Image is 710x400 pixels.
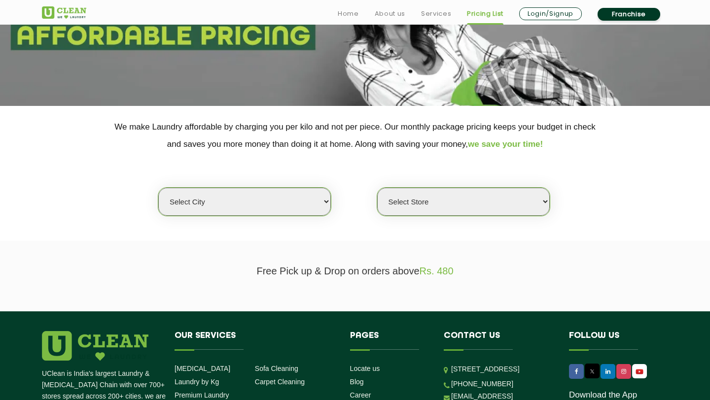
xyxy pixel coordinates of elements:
a: Premium Laundry [175,391,229,399]
a: Login/Signup [519,7,582,20]
img: UClean Laundry and Dry Cleaning [633,367,646,377]
a: Home [338,8,359,20]
h4: Pages [350,331,429,350]
a: Download the App [569,390,637,400]
img: UClean Laundry and Dry Cleaning [42,6,86,19]
img: logo.png [42,331,148,361]
a: [PHONE_NUMBER] [451,380,513,388]
a: Laundry by Kg [175,378,219,386]
h4: Our Services [175,331,335,350]
a: Franchise [598,8,660,21]
a: Locate us [350,365,380,372]
a: Blog [350,378,364,386]
p: Free Pick up & Drop on orders above [42,266,668,277]
p: [STREET_ADDRESS] [451,364,554,375]
h4: Follow us [569,331,656,350]
a: Pricing List [467,8,503,20]
a: Career [350,391,371,399]
a: Sofa Cleaning [255,365,298,372]
h4: Contact us [444,331,554,350]
a: [MEDICAL_DATA] [175,365,230,372]
p: We make Laundry affordable by charging you per kilo and not per piece. Our monthly package pricin... [42,118,668,153]
span: Rs. 480 [420,266,454,276]
a: About us [375,8,405,20]
a: Carpet Cleaning [255,378,305,386]
a: Services [421,8,451,20]
span: we save your time! [468,139,543,149]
